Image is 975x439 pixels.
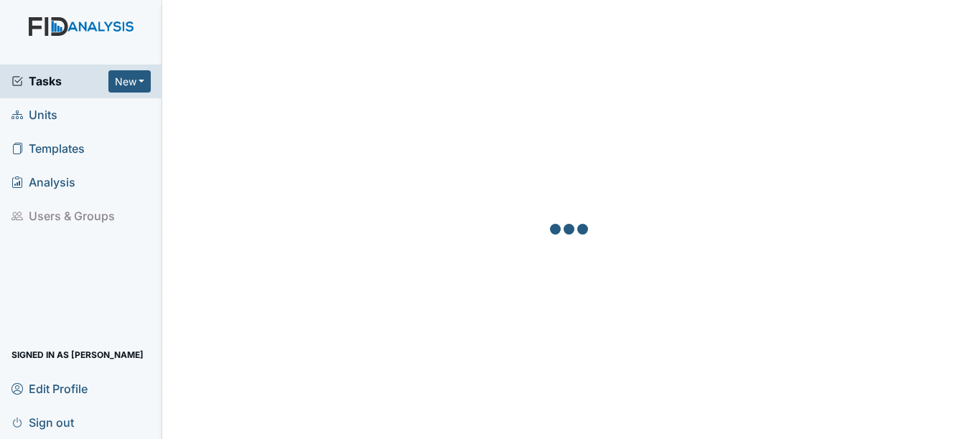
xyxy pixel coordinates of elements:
[11,138,85,160] span: Templates
[11,344,144,366] span: Signed in as [PERSON_NAME]
[108,70,151,93] button: New
[11,72,108,90] a: Tasks
[11,377,88,400] span: Edit Profile
[11,104,57,126] span: Units
[11,171,75,194] span: Analysis
[11,411,74,433] span: Sign out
